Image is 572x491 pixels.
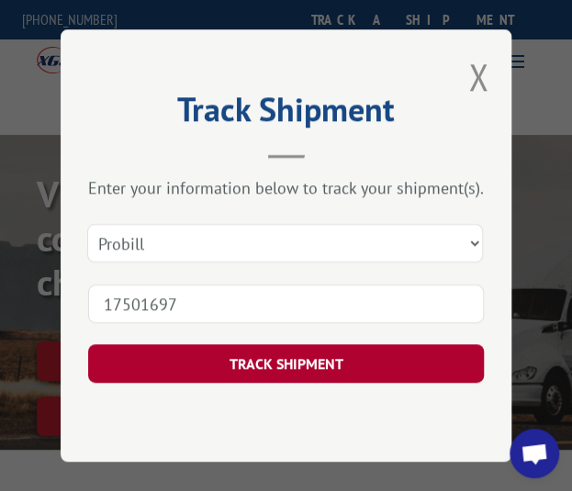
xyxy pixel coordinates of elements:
button: Close modal [468,52,488,101]
button: TRACK SHIPMENT [88,344,484,383]
input: Number(s) [88,285,484,323]
a: Open chat [510,429,559,478]
div: Enter your information below to track your shipment(s). [88,177,484,198]
h2: Track Shipment [88,96,484,131]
